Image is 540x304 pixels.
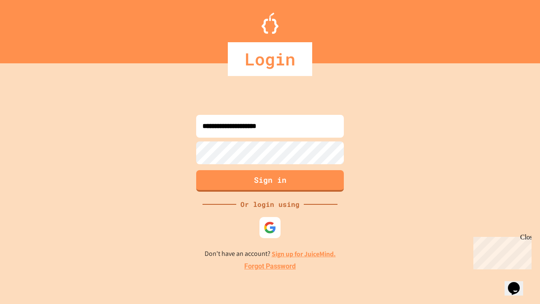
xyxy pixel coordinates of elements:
iframe: chat widget [505,270,532,296]
div: Or login using [236,199,304,209]
img: Logo.svg [262,13,278,34]
img: google-icon.svg [264,221,276,234]
a: Forgot Password [244,261,296,271]
iframe: chat widget [470,233,532,269]
p: Don't have an account? [205,249,336,259]
div: Chat with us now!Close [3,3,58,54]
div: Login [228,42,312,76]
button: Sign in [196,170,344,192]
a: Sign up for JuiceMind. [272,250,336,258]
